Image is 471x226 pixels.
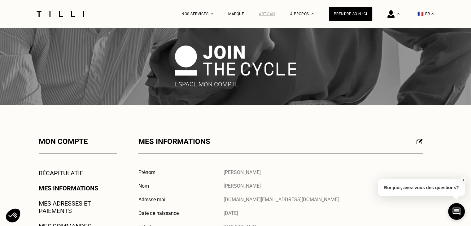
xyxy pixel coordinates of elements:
[397,13,399,15] img: Menu déroulant
[138,137,423,154] div: Mes informations
[329,7,372,21] a: Prendre soin ici
[312,13,314,15] img: Menu déroulant à propos
[224,169,261,175] p: [PERSON_NAME]
[224,210,238,216] p: [DATE]
[138,169,200,175] p: Prénom
[387,10,395,18] img: icône connexion
[138,197,200,202] p: Adresse mail
[39,169,83,177] a: Récapitulatif
[228,12,244,16] a: Marque
[259,12,275,16] a: Artisan
[431,13,434,15] img: menu déroulant
[416,139,423,144] img: Éditer mon profil
[39,137,117,146] p: Mon compte
[175,81,296,88] p: Espace mon compte
[39,200,117,215] a: Mes adresses et paiements
[224,183,261,189] p: [PERSON_NAME]
[224,197,339,202] p: [DOMAIN_NAME][EMAIL_ADDRESS][DOMAIN_NAME]
[39,185,98,192] a: Mes informations
[138,183,200,189] p: Nom
[34,11,86,17] img: Logo du service de couturière Tilli
[460,177,466,184] button: X
[211,13,213,15] img: Menu déroulant
[138,210,200,216] p: Date de naissance
[417,11,424,17] span: 🇫🇷
[175,46,296,76] img: logo join the cycle
[378,179,465,196] p: Bonjour, avez-vous des questions?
